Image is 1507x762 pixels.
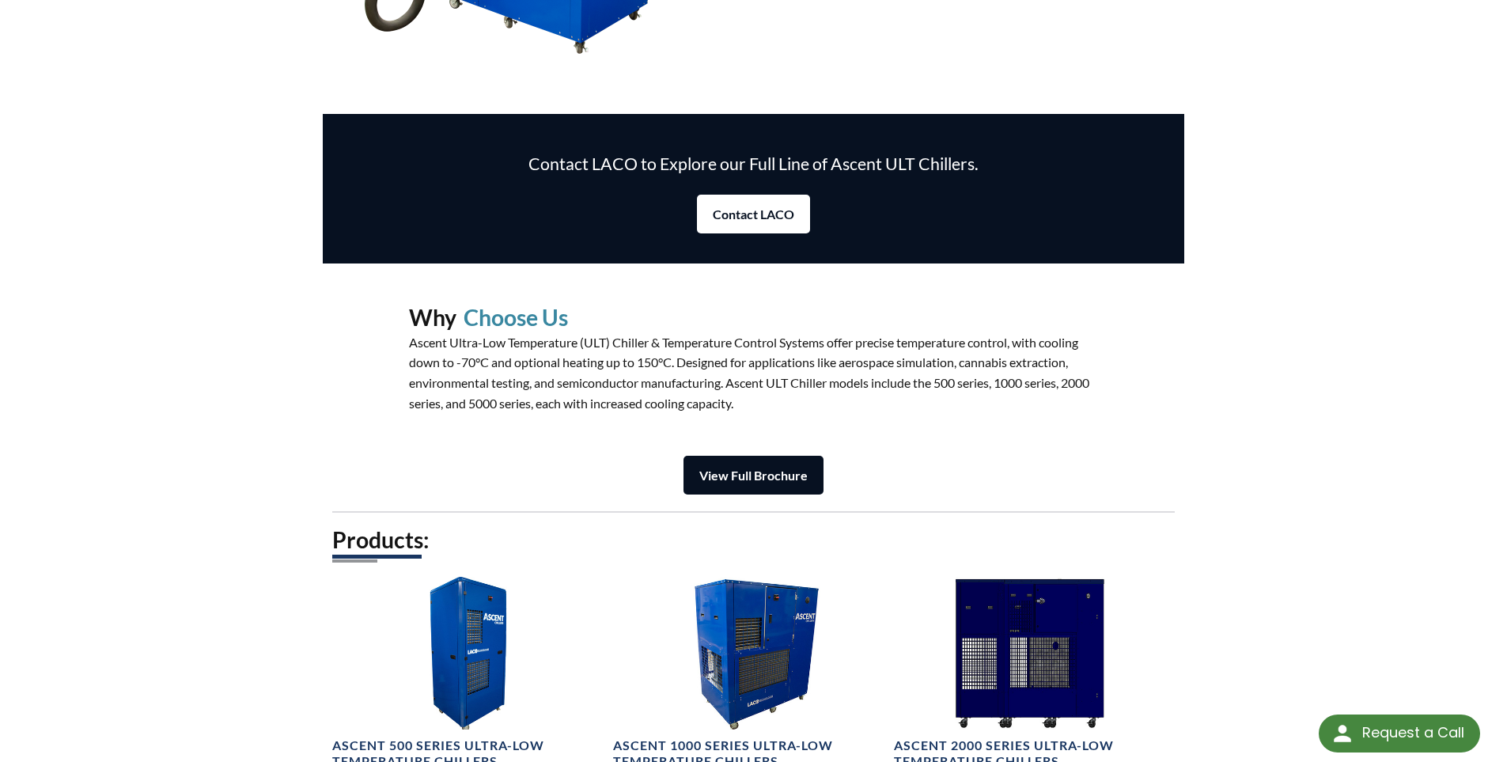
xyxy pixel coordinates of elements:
p: Ascent Ultra-Low Temperature (ULT) Chiller & Temperature Control Systems offer precise temperatur... [409,332,1099,413]
strong: View Full Brochure [699,468,808,483]
a: Contact LACO [697,195,810,233]
strong: Contact LACO [713,207,794,222]
a: View Full Brochure [683,456,824,495]
h2: Products: [332,525,1176,555]
div: Request a Call [1319,715,1480,753]
h2: Why [409,304,456,331]
div: Request a Call [1362,715,1464,751]
h3: Contact LACO to Explore our Full Line of Ascent ULT Chillers. [409,154,1099,176]
img: round button [1330,721,1355,746]
h2: Choose Us [464,304,568,331]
